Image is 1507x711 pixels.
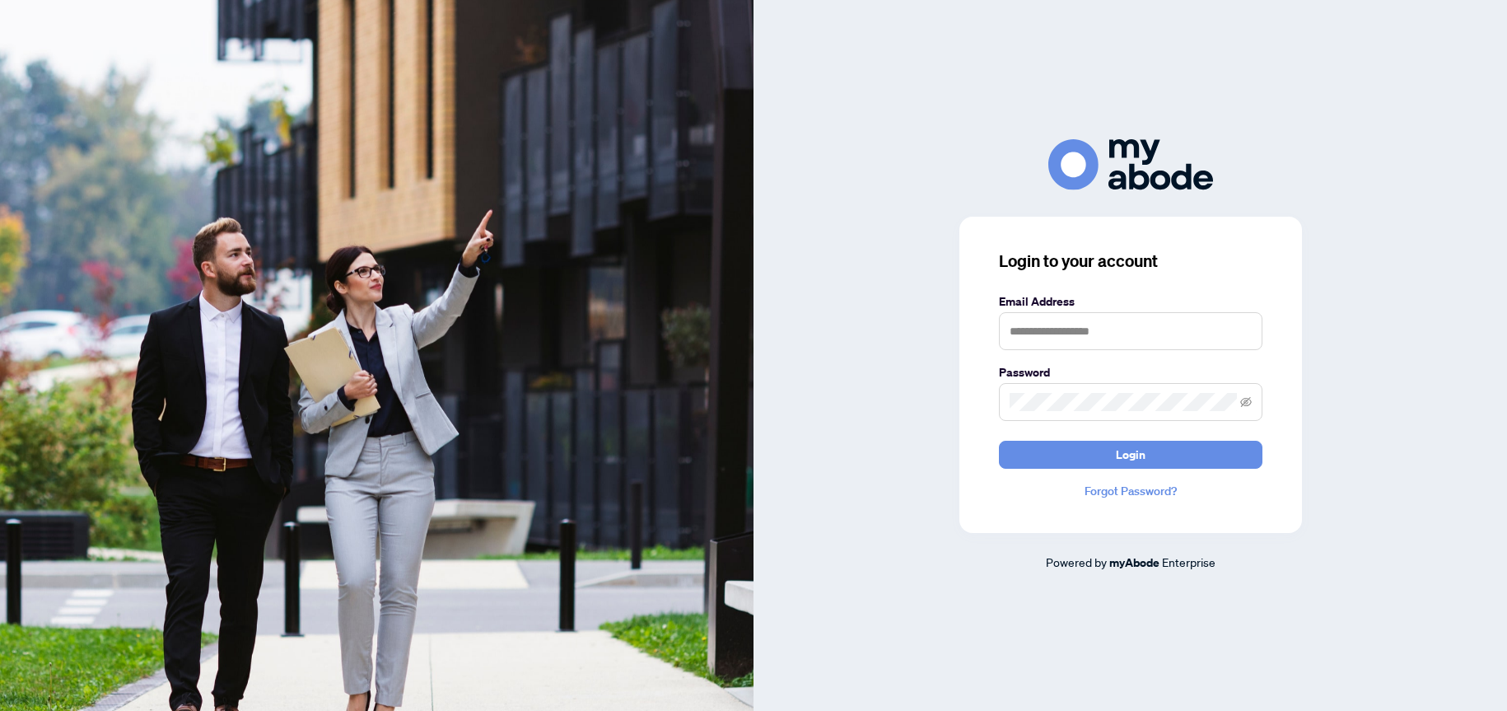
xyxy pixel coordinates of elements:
[999,250,1262,273] h3: Login to your account
[999,441,1262,469] button: Login
[1116,442,1145,468] span: Login
[999,363,1262,381] label: Password
[1046,554,1107,569] span: Powered by
[1162,554,1215,569] span: Enterprise
[1240,396,1252,408] span: eye-invisible
[999,292,1262,311] label: Email Address
[1048,139,1213,189] img: ma-logo
[999,482,1262,500] a: Forgot Password?
[1109,554,1159,572] a: myAbode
